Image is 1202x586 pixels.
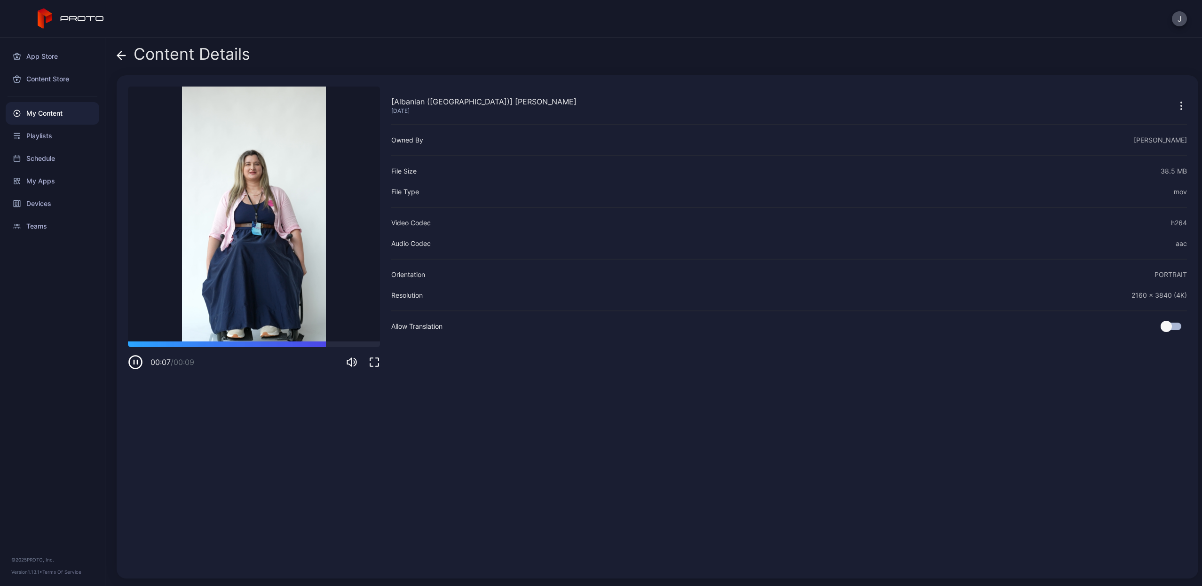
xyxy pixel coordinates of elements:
[6,215,99,238] a: Teams
[391,321,443,332] div: Allow Translation
[128,87,380,341] video: Sorry, your browser doesn‘t support embedded videos
[391,238,431,249] div: Audio Codec
[150,356,194,368] div: 00:07
[1176,238,1187,249] div: aac
[171,357,194,367] span: / 00:09
[391,269,425,280] div: Orientation
[391,166,417,177] div: File Size
[1131,290,1187,301] div: 2160 x 3840 (4K)
[6,45,99,68] a: App Store
[6,147,99,170] a: Schedule
[6,192,99,215] a: Devices
[391,290,423,301] div: Resolution
[391,96,577,107] div: [Albanian ([GEOGRAPHIC_DATA])] [PERSON_NAME]
[6,170,99,192] a: My Apps
[1171,217,1187,229] div: h264
[391,186,419,198] div: File Type
[6,68,99,90] a: Content Store
[1172,11,1187,26] button: J
[391,217,431,229] div: Video Codec
[1134,135,1187,146] div: [PERSON_NAME]
[1174,186,1187,198] div: mov
[391,107,577,115] div: [DATE]
[6,125,99,147] a: Playlists
[42,569,81,575] a: Terms Of Service
[11,556,94,563] div: © 2025 PROTO, Inc.
[1155,269,1187,280] div: PORTRAIT
[1161,166,1187,177] div: 38.5 MB
[11,569,42,575] span: Version 1.13.1 •
[117,45,250,68] div: Content Details
[391,135,423,146] div: Owned By
[6,102,99,125] a: My Content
